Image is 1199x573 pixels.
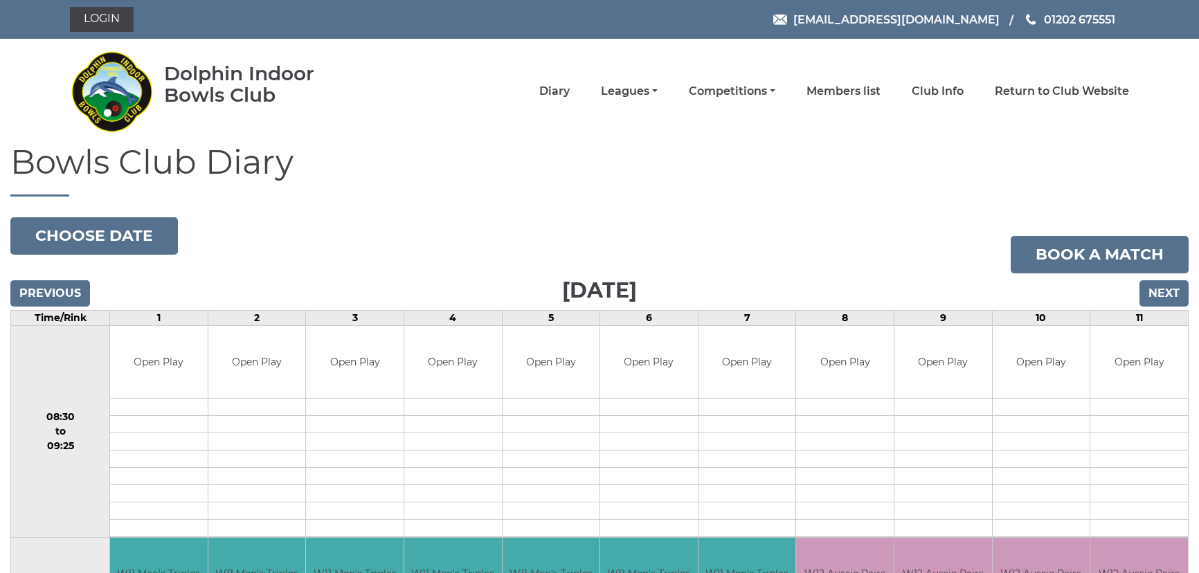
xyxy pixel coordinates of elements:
[600,326,698,399] td: Open Play
[10,280,90,307] input: Previous
[306,326,404,399] td: Open Play
[995,84,1129,99] a: Return to Club Website
[110,310,208,325] td: 1
[894,326,992,399] td: Open Play
[773,11,1000,28] a: Email [EMAIL_ADDRESS][DOMAIN_NAME]
[164,63,359,106] div: Dolphin Indoor Bowls Club
[1090,326,1188,399] td: Open Play
[70,7,134,32] a: Login
[10,144,1189,197] h1: Bowls Club Diary
[404,310,502,325] td: 4
[10,217,178,255] button: Choose date
[1139,280,1189,307] input: Next
[11,325,110,538] td: 08:30 to 09:25
[1024,11,1115,28] a: Phone us 01202 675551
[502,310,600,325] td: 5
[404,326,502,399] td: Open Play
[601,84,658,99] a: Leagues
[600,310,698,325] td: 6
[208,326,306,399] td: Open Play
[11,310,110,325] td: Time/Rink
[894,310,993,325] td: 9
[1011,236,1189,273] a: Book a match
[70,43,153,140] img: Dolphin Indoor Bowls Club
[539,84,570,99] a: Diary
[796,310,894,325] td: 8
[503,326,600,399] td: Open Play
[698,326,796,399] td: Open Play
[689,84,775,99] a: Competitions
[992,310,1090,325] td: 10
[208,310,306,325] td: 2
[796,326,894,399] td: Open Play
[793,12,1000,26] span: [EMAIL_ADDRESS][DOMAIN_NAME]
[110,326,208,399] td: Open Play
[1044,12,1115,26] span: 01202 675551
[912,84,964,99] a: Club Info
[1026,14,1036,25] img: Phone us
[1090,310,1189,325] td: 11
[306,310,404,325] td: 3
[993,326,1090,399] td: Open Play
[806,84,881,99] a: Members list
[698,310,796,325] td: 7
[773,15,787,25] img: Email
